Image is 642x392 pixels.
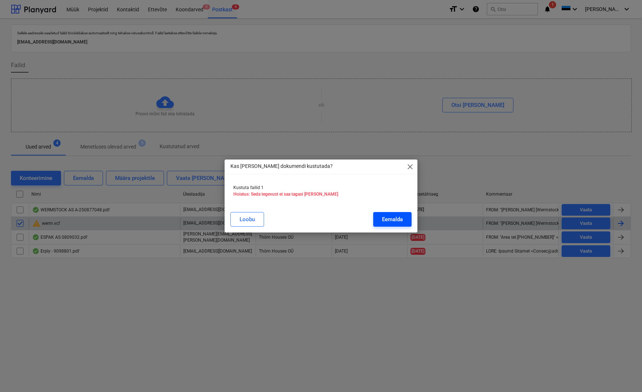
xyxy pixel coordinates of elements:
[230,212,264,227] button: Loobu
[240,215,255,224] div: Loobu
[382,215,403,224] div: Eemalda
[373,212,412,227] button: Eemalda
[406,162,414,171] span: close
[230,162,333,170] p: Kas [PERSON_NAME] dokumendi kustutada?
[233,185,408,191] p: Kustuta failid 1
[233,191,408,197] p: Hoiatus: Seda tegevust ei saa tagasi [PERSON_NAME]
